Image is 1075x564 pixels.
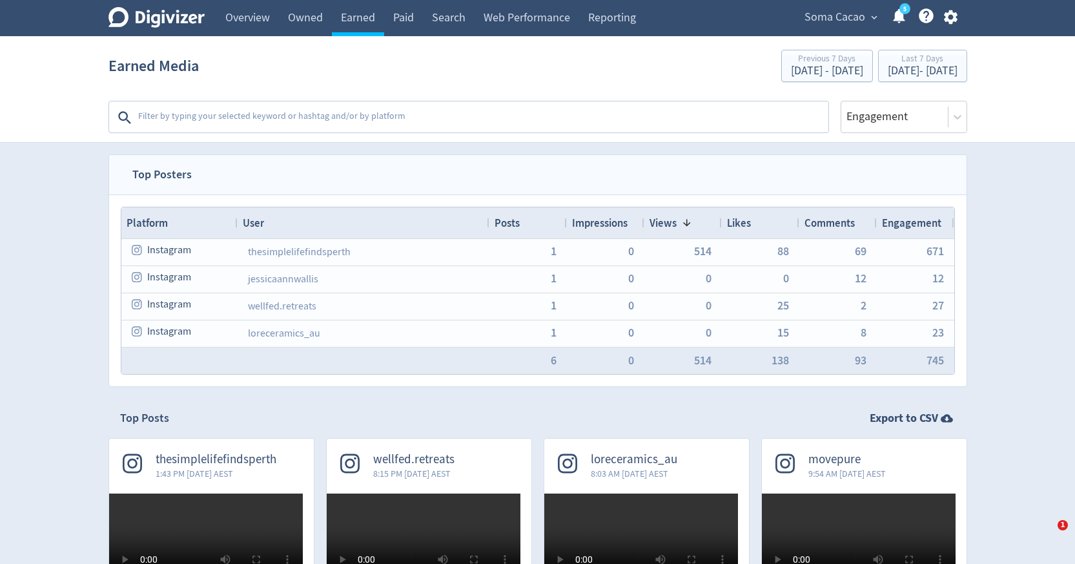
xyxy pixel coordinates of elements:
button: 88 [777,245,789,257]
button: 27 [932,300,944,311]
div: [DATE] - [DATE] [791,65,863,77]
button: 12 [932,273,944,284]
a: loreceramics_au [248,327,320,340]
span: Soma Cacao [804,7,865,28]
span: Engagement [882,216,941,230]
button: Previous 7 Days[DATE] - [DATE] [781,50,873,82]
span: Platform [127,216,168,230]
span: Likes [727,216,751,230]
span: 0 [628,300,634,311]
h1: Earned Media [108,45,199,87]
span: Instagram [147,292,191,317]
svg: instagram [132,244,143,256]
strong: Export to CSV [870,410,938,426]
button: 93 [855,355,866,366]
span: loreceramics_au [591,452,677,467]
span: 9:54 AM [DATE] AEST [808,467,886,480]
span: movepure [808,452,886,467]
button: 69 [855,245,866,257]
button: 15 [777,327,789,339]
button: 0 [628,355,634,366]
span: Instagram [147,265,191,290]
button: 514 [694,245,712,257]
button: 0 [628,327,634,339]
span: wellfed.retreats [373,452,455,467]
button: 8 [861,327,866,339]
span: thesimplelifefindsperth [156,452,276,467]
span: Impressions [572,216,628,230]
h2: Top Posts [120,410,169,426]
button: 2 [861,300,866,311]
span: 8:15 PM [DATE] AEST [373,467,455,480]
svg: instagram [132,271,143,283]
span: 23 [932,327,944,339]
button: 514 [694,355,712,366]
button: 138 [772,355,789,366]
button: 6 [551,355,557,366]
span: User [243,216,264,230]
button: 0 [706,273,712,284]
a: jessicaannwallis [248,273,318,286]
button: 1 [551,300,557,311]
button: 1 [551,245,557,257]
button: 0 [706,327,712,339]
span: Comments [804,216,855,230]
svg: instagram [132,326,143,337]
span: Views [650,216,677,230]
button: Last 7 Days[DATE]- [DATE] [878,50,967,82]
span: Posts [495,216,520,230]
div: Previous 7 Days [791,54,863,65]
div: [DATE] - [DATE] [888,65,957,77]
button: 0 [628,273,634,284]
svg: instagram [132,298,143,310]
button: 25 [777,300,789,311]
button: 0 [706,300,712,311]
button: 0 [783,273,789,284]
button: 671 [927,245,944,257]
button: 1 [551,273,557,284]
button: 1 [551,327,557,339]
button: 0 [628,245,634,257]
span: Instagram [147,319,191,344]
div: Last 7 Days [888,54,957,65]
a: 5 [899,3,910,14]
span: 1 [1058,520,1068,530]
span: 1:43 PM [DATE] AEST [156,467,276,480]
button: 745 [927,355,944,366]
button: 12 [855,273,866,284]
span: Instagram [147,238,191,263]
button: Soma Cacao [800,7,881,28]
span: Top Posters [121,155,203,194]
span: expand_more [868,12,880,23]
span: 8:03 AM [DATE] AEST [591,467,677,480]
text: 5 [903,5,906,14]
a: thesimplelifefindsperth [248,245,351,258]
